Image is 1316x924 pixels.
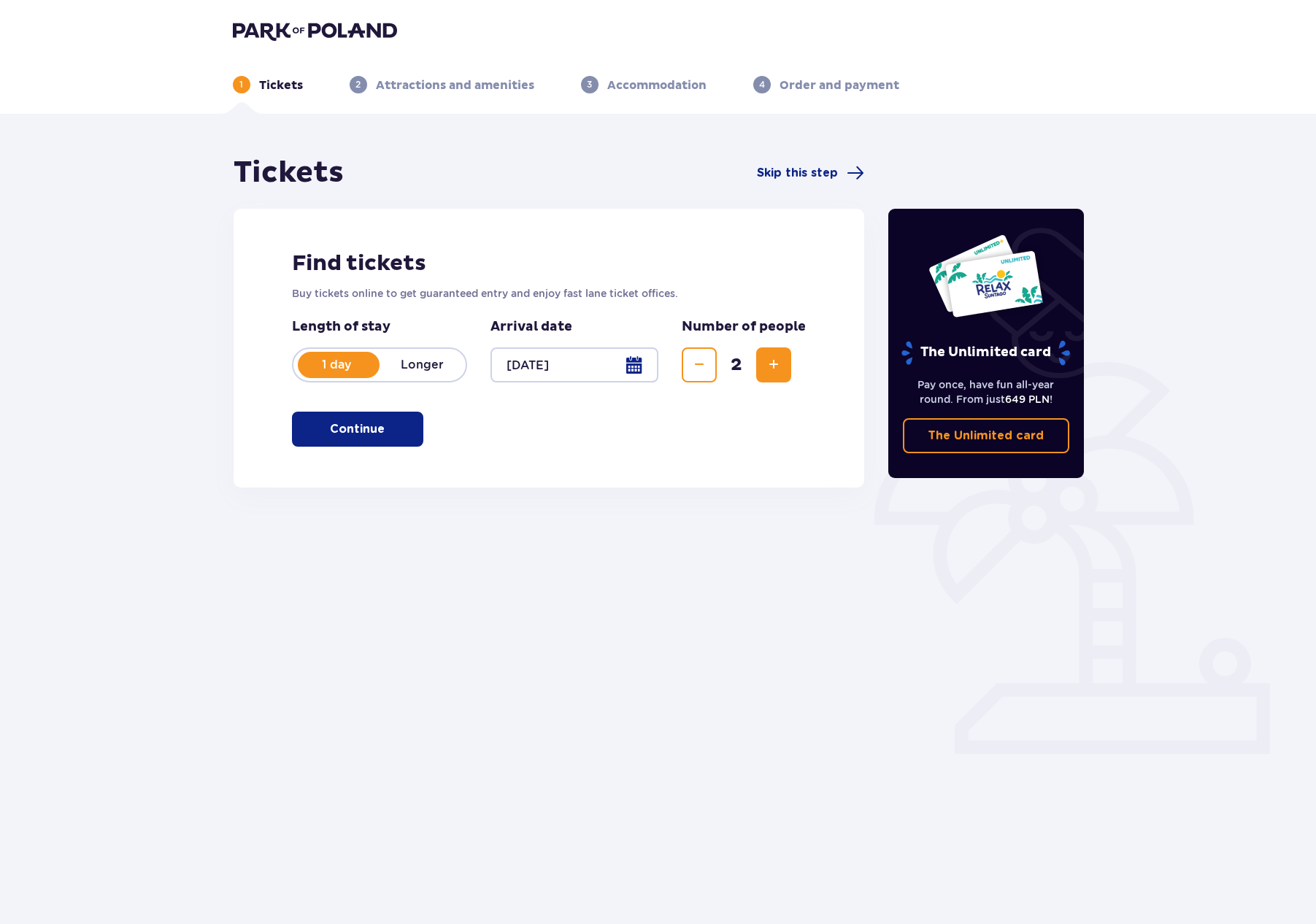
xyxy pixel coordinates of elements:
[292,286,807,301] p: Buy tickets online to get guaranteed entry and enjoy fast lane ticket offices.
[292,318,467,336] p: Length of stay
[355,78,361,91] p: 2
[757,165,838,181] span: Skip this step
[903,418,1069,453] a: The Unlimited card
[928,428,1044,444] p: The Unlimited card
[380,357,466,373] p: Longer
[376,77,534,93] p: Attractions and amenities
[233,20,397,41] img: Park of Poland logo
[903,377,1069,407] p: Pay once, have fun all-year round. From just !
[259,77,303,93] p: Tickets
[330,421,385,437] p: Continue
[607,77,707,93] p: Accommodation
[239,78,243,91] p: 1
[759,78,765,91] p: 4
[757,164,864,182] a: Skip this step
[293,357,380,373] p: 1 day
[292,412,423,447] button: Continue
[900,340,1071,366] p: The Unlimited card
[682,318,806,336] p: Number of people
[756,347,791,382] button: Increase
[682,347,717,382] button: Decrease
[587,78,592,91] p: 3
[1005,393,1050,405] span: 649 PLN
[720,354,753,376] span: 2
[234,155,344,191] h1: Tickets
[292,250,807,277] h2: Find tickets
[780,77,899,93] p: Order and payment
[490,318,572,336] p: Arrival date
